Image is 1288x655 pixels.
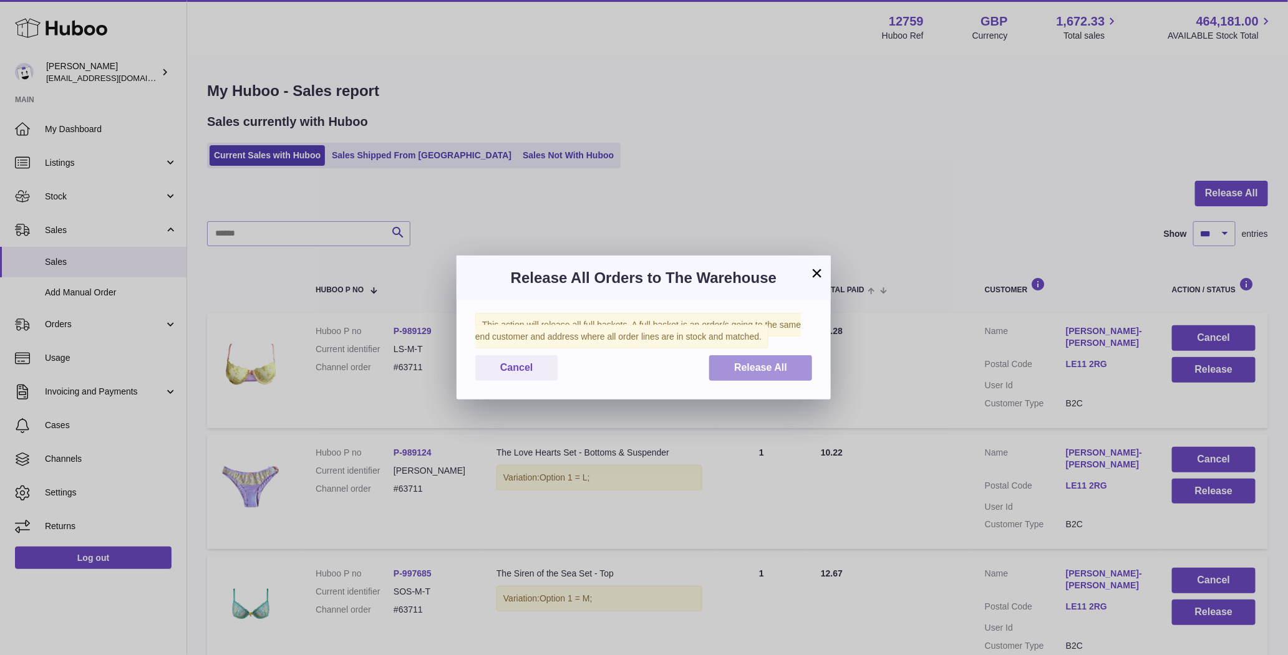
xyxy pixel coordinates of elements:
span: Release All [734,362,787,373]
h3: Release All Orders to The Warehouse [475,268,812,288]
span: This action will release all full baskets. A full basket is an order/s going to the same end cust... [475,313,801,348]
span: Cancel [500,362,533,373]
button: × [810,265,825,280]
button: Release All [709,355,812,381]
button: Cancel [475,355,558,381]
